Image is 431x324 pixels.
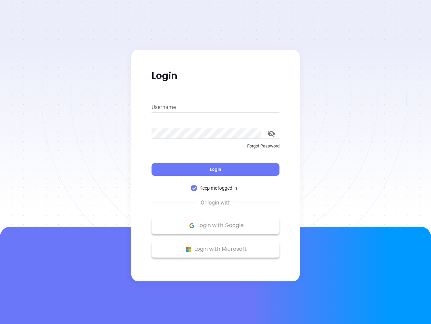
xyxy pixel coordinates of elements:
p: Login with Microsoft [155,244,276,254]
button: Login [152,163,279,176]
p: Forgot Password [152,143,279,150]
span: Login [210,166,221,172]
img: Google Logo [188,221,196,230]
img: Microsoft Logo [185,245,193,253]
a: Forgot Password [152,143,279,155]
p: Login with Google [155,220,276,231]
button: Microsoft Logo Login with Microsoft [152,241,279,258]
p: Login [152,70,279,82]
button: Google Logo Login with Google [152,217,279,234]
span: Keep me logged in [197,184,240,192]
span: Or login with [197,199,234,207]
button: toggle password visibility [263,126,279,142]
